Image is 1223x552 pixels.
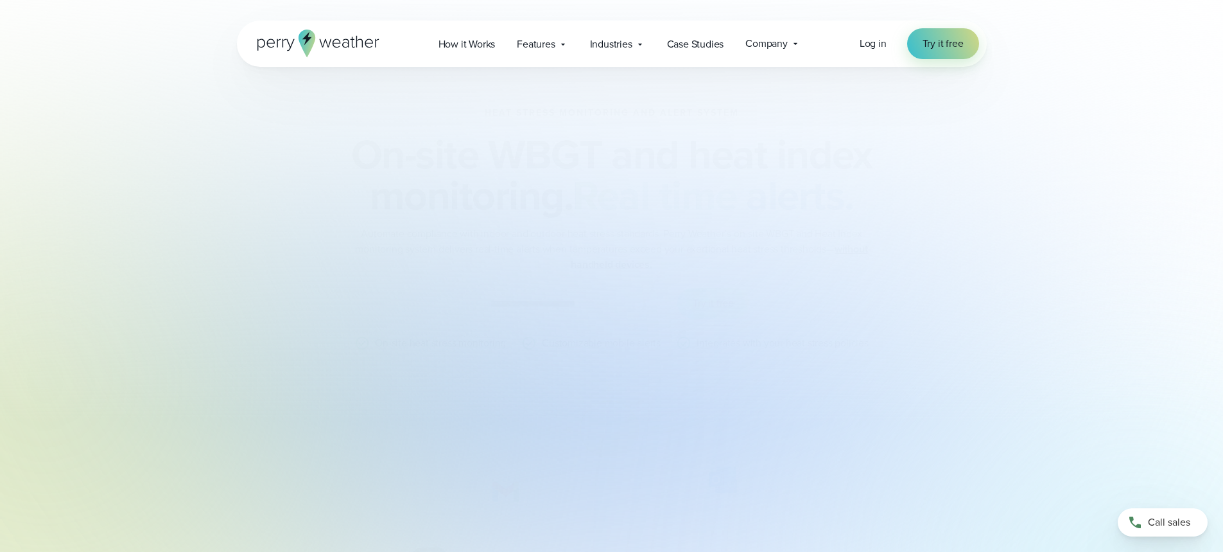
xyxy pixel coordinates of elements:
a: Log in [860,36,887,51]
a: Call sales [1118,508,1208,537]
span: Company [745,36,788,51]
span: How it Works [438,37,496,52]
span: Case Studies [667,37,724,52]
span: Try it free [923,36,964,51]
a: Case Studies [656,31,735,57]
a: How it Works [428,31,507,57]
span: Industries [590,37,632,52]
a: Try it free [907,28,979,59]
span: Features [517,37,555,52]
span: Call sales [1148,515,1190,530]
